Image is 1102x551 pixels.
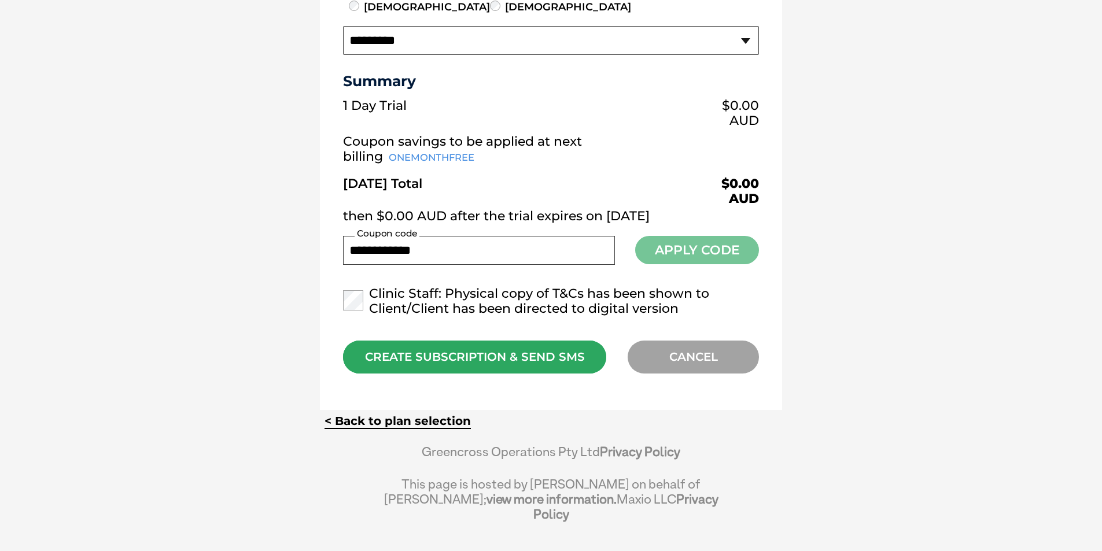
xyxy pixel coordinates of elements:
[383,150,480,166] span: ONEMONTHFREE
[343,286,759,316] label: Clinic Staff: Physical copy of T&Cs has been shown to Client/Client has been directed to digital ...
[384,471,718,522] div: This page is hosted by [PERSON_NAME] on behalf of [PERSON_NAME]; Maxio LLC
[343,206,759,227] td: then $0.00 AUD after the trial expires on [DATE]
[325,414,471,428] a: < Back to plan selection
[343,341,606,374] div: CREATE SUBSCRIPTION & SEND SMS
[600,444,680,459] a: Privacy Policy
[690,95,759,131] td: $0.00 AUD
[486,491,617,506] a: view more information.
[355,228,419,239] label: Coupon code
[343,290,363,310] input: Clinic Staff: Physical copy of T&Cs has been shown to Client/Client has been directed to digital ...
[343,167,690,206] td: [DATE] Total
[384,444,718,471] div: Greencross Operations Pty Ltd
[635,236,759,264] button: Apply Code
[343,72,759,90] h3: Summary
[343,95,690,131] td: 1 Day Trial
[628,341,759,374] div: CANCEL
[690,167,759,206] td: $0.00 AUD
[343,131,690,167] td: Coupon savings to be applied at next billing
[533,491,718,522] a: Privacy Policy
